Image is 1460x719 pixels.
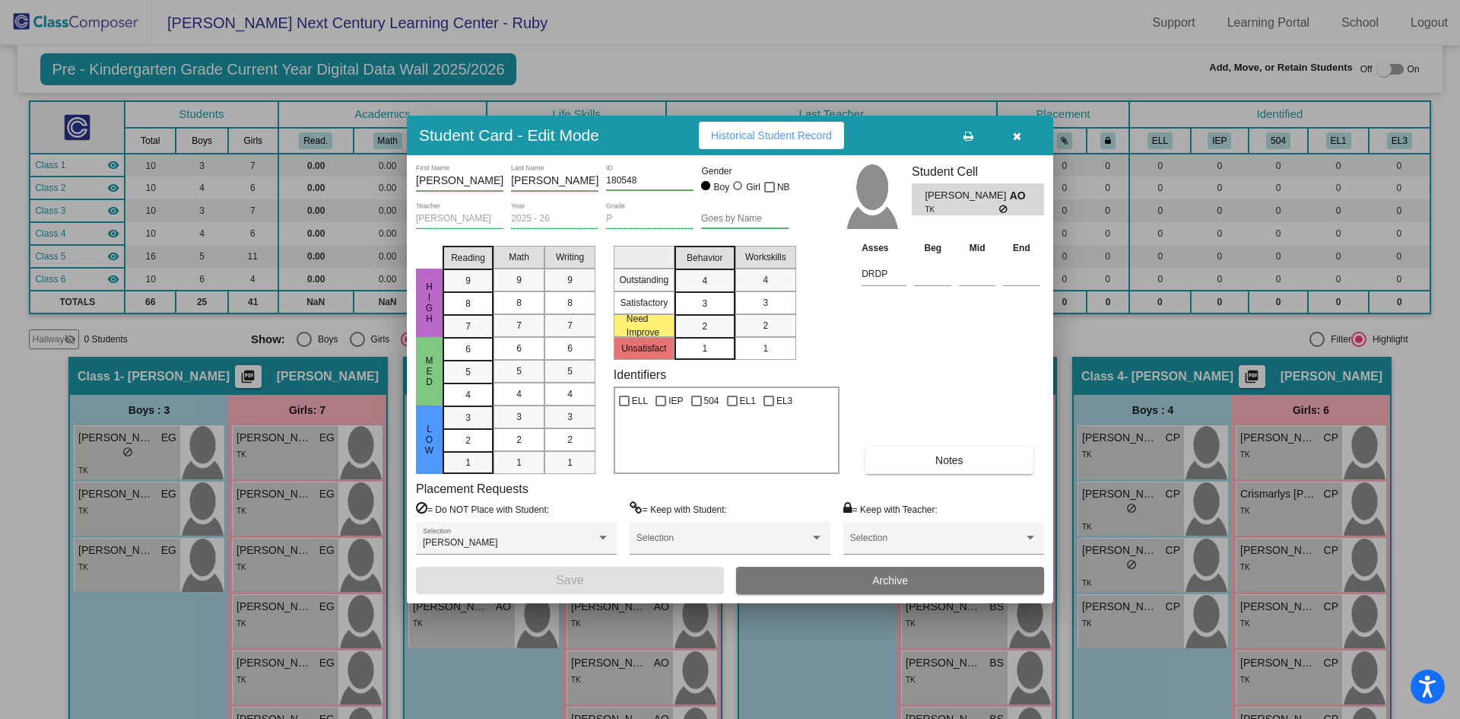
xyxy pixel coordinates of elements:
[465,456,471,469] span: 1
[465,320,471,333] span: 7
[423,537,498,548] span: [PERSON_NAME]
[567,342,573,355] span: 6
[701,164,789,178] mat-label: Gender
[465,274,471,288] span: 9
[763,296,768,310] span: 3
[465,342,471,356] span: 6
[465,411,471,425] span: 3
[567,273,573,287] span: 9
[763,273,768,287] span: 4
[606,214,693,224] input: grade
[776,392,792,410] span: EL3
[614,367,666,382] label: Identifiers
[516,319,522,332] span: 7
[516,273,522,287] span: 9
[516,456,522,469] span: 1
[745,180,760,194] div: Girl
[423,282,436,324] span: HIGH
[606,176,693,186] input: Enter ID
[865,447,1033,474] button: Notes
[702,297,707,310] span: 3
[632,392,648,410] span: ELL
[416,567,724,594] button: Save
[567,364,573,378] span: 5
[862,262,906,285] input: assessment
[416,214,503,224] input: teacher
[516,296,522,310] span: 8
[516,433,522,447] span: 2
[465,297,471,310] span: 8
[416,482,528,496] label: Placement Requests
[465,388,471,402] span: 4
[912,164,1044,179] h3: Student Cell
[740,392,756,410] span: EL1
[699,122,844,149] button: Historical Student Record
[935,454,963,466] span: Notes
[701,214,789,224] input: goes by name
[419,126,599,145] h3: Student Card - Edit Mode
[416,501,549,517] label: = Do NOT Place with Student:
[567,319,573,332] span: 7
[704,392,719,410] span: 504
[567,433,573,447] span: 2
[910,240,955,256] th: Beg
[451,251,485,265] span: Reading
[713,180,730,194] div: Boy
[556,250,584,264] span: Writing
[702,342,707,355] span: 1
[630,501,727,517] label: = Keep with Student:
[872,574,908,587] span: Archive
[763,319,768,332] span: 2
[567,296,573,310] span: 8
[763,342,768,355] span: 1
[516,387,522,401] span: 4
[668,392,683,410] span: IEP
[509,250,529,264] span: Math
[736,567,1044,594] button: Archive
[925,204,998,215] span: TK
[516,342,522,355] span: 6
[511,214,598,224] input: year
[423,355,436,387] span: MED
[702,320,707,333] span: 2
[465,365,471,379] span: 5
[777,178,790,196] span: NB
[516,364,522,378] span: 5
[567,456,573,469] span: 1
[955,240,999,256] th: Mid
[858,240,910,256] th: Asses
[1010,188,1031,204] span: AO
[556,574,583,587] span: Save
[702,274,707,288] span: 4
[516,410,522,424] span: 3
[687,251,722,265] span: Behavior
[567,387,573,401] span: 4
[999,240,1044,256] th: End
[465,434,471,447] span: 2
[745,250,786,264] span: Workskills
[843,501,938,517] label: = Keep with Teacher:
[567,410,573,424] span: 3
[423,424,436,456] span: LOW
[925,188,1009,204] span: [PERSON_NAME]
[711,129,832,142] span: Historical Student Record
